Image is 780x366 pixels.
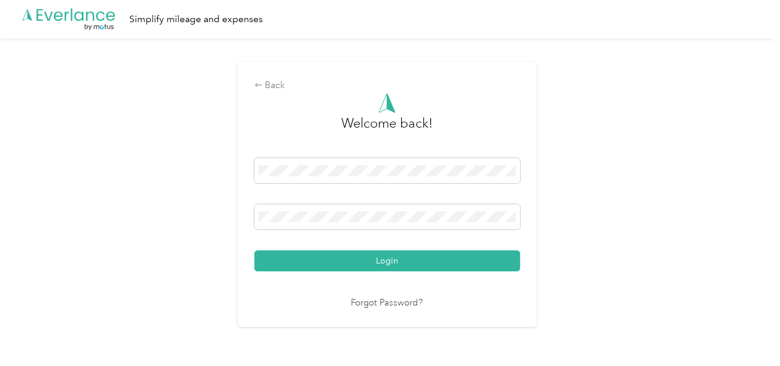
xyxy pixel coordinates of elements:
div: Back [254,78,520,93]
h3: greeting [341,113,433,146]
div: Simplify mileage and expenses [129,12,263,27]
button: Login [254,250,520,271]
a: Forgot Password? [351,297,423,310]
iframe: Everlance-gr Chat Button Frame [713,299,780,366]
